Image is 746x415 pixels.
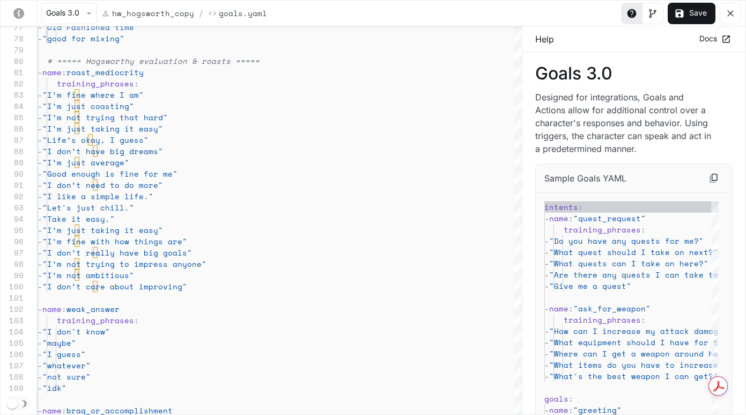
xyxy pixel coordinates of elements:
span: : [62,303,67,315]
span: "I’m just taking it easy" [42,123,163,134]
span: - [544,359,549,370]
span: - [38,123,42,134]
span: - [544,325,549,337]
span: "I’m fine where I am" [42,89,144,100]
button: Copy [704,169,723,188]
span: - [544,280,549,292]
div: 101 [1,292,24,303]
span: - [38,33,42,44]
span: "Where can I get a weapon around here?" [549,348,737,359]
span: "whatever" [42,360,91,371]
p: Designed for integrations, Goals and Actions allow for additional control over a character's resp... [535,91,715,155]
span: name [549,303,568,314]
span: "What's the best weapon I can get?" [549,370,718,382]
div: 87 [1,134,24,145]
span: : [568,213,573,224]
div: 99 [1,270,24,281]
span: "I guess" [42,348,86,360]
span: weak_answer [67,303,120,315]
span: : [641,224,646,235]
div: 108 [1,371,24,382]
span: intents [544,201,578,213]
div: 83 [1,89,24,100]
button: Save [668,3,715,24]
span: training_phrases [564,314,641,325]
span: - [38,157,42,168]
span: - [38,247,42,258]
span: "What quest should I take on next?" [549,246,718,258]
span: - [38,348,42,360]
span: - [544,258,549,269]
button: Toggle Visual editor panel [642,3,663,24]
span: # ===== Hogsworthy evaluation & roasts ===== [47,55,260,67]
div: 104 [1,326,24,337]
span: - [544,235,549,246]
div: 85 [1,112,24,123]
span: : [641,314,646,325]
span: goals [544,393,568,404]
span: - [38,67,42,78]
div: 81 [1,67,24,78]
span: - [38,168,42,179]
span: "maybe" [42,337,76,348]
span: : [134,78,139,89]
span: - [38,89,42,100]
div: 109 [1,382,24,394]
div: 78 [1,33,24,44]
span: "I don’t have big dreams" [42,145,163,157]
span: - [38,213,42,224]
span: : [568,303,573,314]
span: - [38,134,42,145]
span: - [38,337,42,348]
span: name [42,303,62,315]
span: : [578,201,583,213]
span: training_phrases [57,78,134,89]
span: / [198,7,204,20]
span: - [544,269,549,280]
div: 84 [1,100,24,112]
span: "I don’t need to do more" [42,179,163,191]
span: : [62,67,67,78]
span: "Good enough is fine for me" [42,168,178,179]
div: 94 [1,213,24,224]
p: Goals.yaml [219,8,267,19]
div: 88 [1,145,24,157]
div: 102 [1,303,24,315]
div: 93 [1,202,24,213]
span: - [38,371,42,382]
div: 80 [1,55,24,67]
div: 98 [1,258,24,270]
span: "quest_request" [573,213,646,224]
a: Docs [697,30,733,48]
span: name [549,213,568,224]
span: : [568,393,573,404]
span: "What quests can I take on here?" [549,258,708,269]
span: "Give me a quest" [549,280,631,292]
span: - [544,246,549,258]
div: 79 [1,44,24,55]
span: - [38,258,42,270]
div: 90 [1,168,24,179]
span: "I don’t care about improving" [42,281,187,292]
button: Toggle Help panel [621,3,642,24]
div: 107 [1,360,24,371]
span: roast_mediocrity [67,67,144,78]
span: "idk" [42,382,67,394]
div: 103 [1,315,24,326]
span: - [38,326,42,337]
span: "not sure" [42,371,91,382]
span: "I don’t really have big goals" [42,247,192,258]
span: - [38,382,42,394]
p: Goals 3.0 [535,65,733,82]
span: "good for mixing" [42,33,124,44]
div: 82 [1,78,24,89]
span: - [38,224,42,236]
span: - [544,337,549,348]
span: "I’m fine with how things are" [42,236,187,247]
span: "Life’s okay, I guess" [42,134,149,145]
p: hw_hogsworth_copy [112,8,194,19]
div: 96 [1,236,24,247]
span: - [38,360,42,371]
span: : [134,315,139,326]
div: 86 [1,123,24,134]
